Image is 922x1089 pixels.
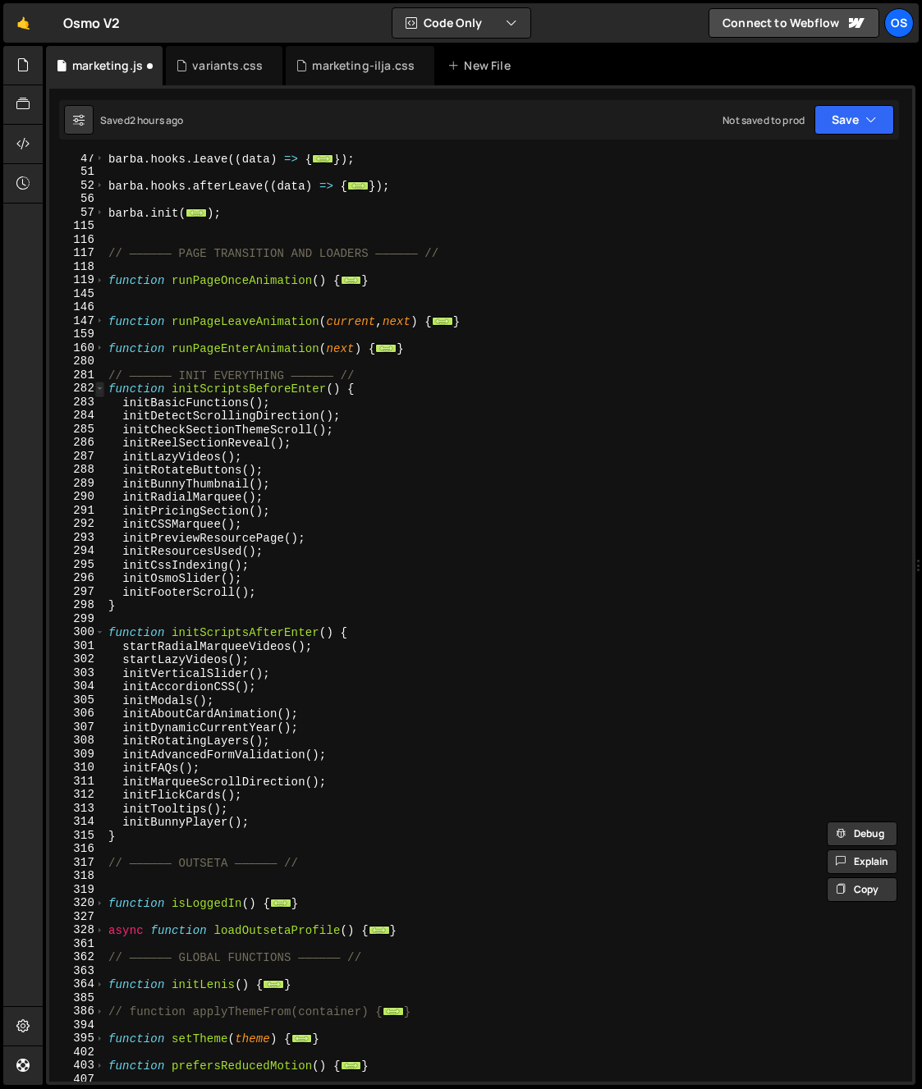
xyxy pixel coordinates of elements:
div: 292 [49,517,105,531]
div: 117 [49,246,105,260]
div: marketing-ilja.css [312,57,415,74]
div: 363 [49,964,105,978]
div: 402 [49,1046,105,1059]
button: Debug [827,821,897,846]
span: ... [369,926,390,935]
div: 291 [49,504,105,518]
div: 308 [49,734,105,748]
span: ... [263,980,284,989]
span: ... [312,153,333,162]
div: 286 [49,436,105,450]
div: 145 [49,287,105,301]
div: Osmo V2 [63,13,120,33]
div: 304 [49,679,105,693]
div: New File [447,57,516,74]
div: 294 [49,544,105,558]
div: 159 [49,327,105,341]
div: 51 [49,165,105,179]
div: 295 [49,558,105,572]
div: 146 [49,300,105,314]
span: ... [383,1007,404,1016]
button: Code Only [392,8,530,38]
div: 284 [49,409,105,423]
div: 147 [49,314,105,328]
div: 300 [49,625,105,639]
div: 362 [49,950,105,964]
div: 299 [49,612,105,626]
div: 361 [49,937,105,951]
div: 160 [49,341,105,355]
span: ... [341,1061,362,1070]
div: 315 [49,829,105,843]
div: 307 [49,721,105,734]
span: ... [375,343,397,352]
div: 316 [49,842,105,856]
div: 394 [49,1018,105,1032]
div: 386 [49,1004,105,1018]
div: 118 [49,260,105,274]
div: 312 [49,788,105,802]
div: 403 [49,1059,105,1073]
div: 2 hours ago [130,113,184,127]
span: ... [291,1034,313,1043]
div: 52 [49,179,105,193]
div: 298 [49,598,105,612]
div: 311 [49,775,105,789]
div: 385 [49,991,105,1005]
span: ... [432,316,453,325]
div: 395 [49,1032,105,1046]
div: 302 [49,652,105,666]
div: 320 [49,896,105,910]
div: 328 [49,923,105,937]
div: Saved [100,113,184,127]
div: 281 [49,368,105,382]
div: 317 [49,856,105,870]
a: Connect to Webflow [709,8,879,38]
div: 306 [49,707,105,721]
a: Os [884,8,914,38]
div: 115 [49,219,105,233]
div: 296 [49,571,105,585]
div: 327 [49,910,105,924]
div: 305 [49,693,105,707]
button: Copy [827,877,897,902]
div: 293 [49,531,105,545]
span: ... [341,276,362,285]
div: 297 [49,585,105,599]
div: 56 [49,192,105,206]
div: 287 [49,450,105,464]
span: ... [270,899,291,908]
div: 47 [49,152,105,166]
div: 364 [49,977,105,991]
button: Explain [827,849,897,874]
div: variants.css [192,57,263,74]
div: 314 [49,815,105,829]
div: 289 [49,477,105,491]
button: Save [814,105,894,135]
div: Not saved to prod [722,113,805,127]
div: 309 [49,748,105,762]
div: 283 [49,396,105,410]
div: 313 [49,802,105,816]
div: 288 [49,463,105,477]
span: ... [347,181,369,190]
div: 285 [49,423,105,437]
div: 407 [49,1073,105,1087]
div: 319 [49,883,105,897]
div: 290 [49,490,105,504]
div: 318 [49,869,105,883]
div: 280 [49,355,105,368]
div: 282 [49,382,105,396]
div: 303 [49,666,105,680]
div: 119 [49,273,105,287]
div: 116 [49,233,105,247]
div: 310 [49,761,105,775]
div: marketing.js [72,57,143,74]
span: ... [186,208,207,217]
div: 57 [49,206,105,220]
div: 301 [49,639,105,653]
a: 🤙 [3,3,44,43]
